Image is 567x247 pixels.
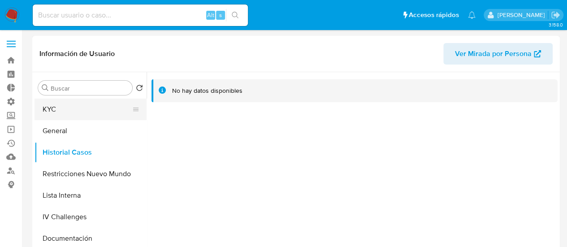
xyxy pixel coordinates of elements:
button: General [35,120,147,142]
button: Volver al orden por defecto [136,84,143,94]
input: Buscar usuario o caso... [33,9,248,21]
button: Lista Interna [35,185,147,206]
button: IV Challenges [35,206,147,228]
a: Notificaciones [468,11,476,19]
a: Salir [551,10,560,20]
button: Ver Mirada por Persona [443,43,553,65]
span: s [219,11,222,19]
button: Buscar [42,84,49,91]
button: KYC [35,99,139,120]
p: nicolas.tyrkiel@mercadolibre.com [497,11,548,19]
span: Ver Mirada por Persona [455,43,532,65]
h1: Información de Usuario [39,49,115,58]
button: Restricciones Nuevo Mundo [35,163,147,185]
input: Buscar [51,84,129,92]
span: Accesos rápidos [409,10,459,20]
button: search-icon [226,9,244,22]
button: Historial Casos [35,142,147,163]
span: Alt [207,11,214,19]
